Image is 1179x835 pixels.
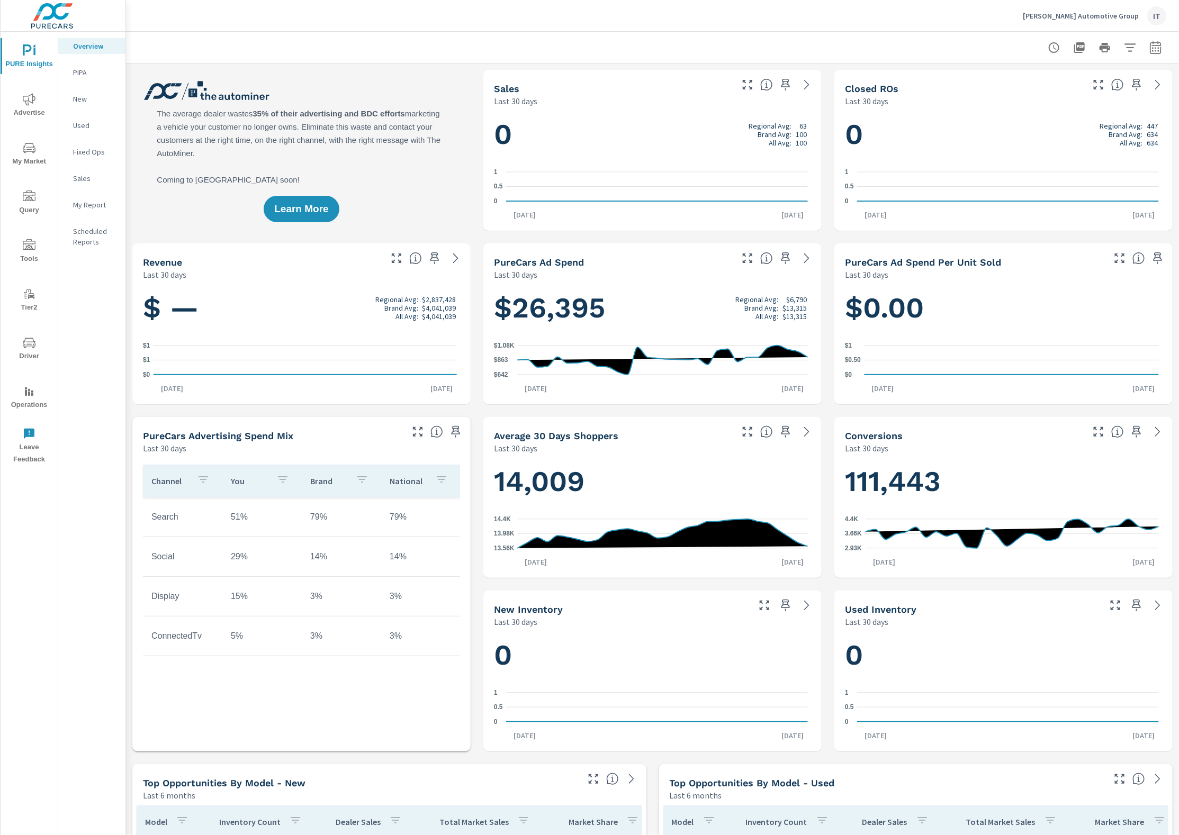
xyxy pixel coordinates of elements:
[769,139,791,147] p: All Avg:
[143,357,150,364] text: $1
[1109,130,1142,139] p: Brand Avg:
[494,718,498,725] text: 0
[1149,770,1166,787] a: See more details in report
[782,304,807,312] p: $13,315
[73,41,117,51] p: Overview
[862,816,907,827] p: Dealer Sales
[1090,423,1107,440] button: Make Fullscreen
[231,476,268,486] p: You
[845,197,849,205] text: 0
[384,304,418,312] p: Brand Avg:
[1145,37,1166,58] button: Select Date Range
[58,144,125,160] div: Fixed Ops
[1090,76,1107,93] button: Make Fullscreen
[58,197,125,213] div: My Report
[494,689,498,696] text: 1
[758,130,791,139] p: Brand Avg:
[494,116,811,152] h1: 0
[506,730,543,741] p: [DATE]
[749,122,791,130] p: Regional Avg:
[845,464,1162,500] h1: 111,443
[145,816,167,827] p: Model
[426,250,443,267] span: Save this to your personalized report
[1095,816,1145,827] p: Market Share
[73,173,117,184] p: Sales
[1107,597,1124,614] button: Make Fullscreen
[143,290,460,326] h1: $ —
[73,147,117,157] p: Fixed Ops
[798,250,815,267] a: See more details in report
[777,597,794,614] span: Save this to your personalized report
[745,304,779,312] p: Brand Avg:
[1149,250,1166,267] span: Save this to your personalized report
[302,623,381,649] td: 3%
[4,44,55,70] span: PURE Insights
[746,816,807,827] p: Inventory Count
[774,557,811,567] p: [DATE]
[796,139,807,147] p: 100
[774,383,811,394] p: [DATE]
[798,76,815,93] a: See more details in report
[845,689,849,696] text: 1
[623,770,640,787] a: See more details in report
[390,476,427,486] p: National
[4,190,55,216] span: Query
[494,257,584,268] h5: PureCars Ad Spend
[782,312,807,321] p: $13,315
[58,117,125,133] div: Used
[845,168,849,176] text: 1
[845,637,1162,673] h1: 0
[1125,210,1162,220] p: [DATE]
[58,170,125,186] div: Sales
[739,423,756,440] button: Make Fullscreen
[777,250,794,267] span: Save this to your personalized report
[494,544,515,552] text: 13.56K
[1100,122,1142,130] p: Regional Avg:
[422,295,456,304] p: $2,837,428
[381,623,461,649] td: 3%
[966,816,1036,827] p: Total Market Sales
[736,295,779,304] p: Regional Avg:
[58,65,125,80] div: PIPA
[143,583,222,610] td: Display
[494,442,537,455] p: Last 30 days
[375,295,418,304] p: Regional Avg:
[845,83,898,94] h5: Closed ROs
[4,428,55,466] span: Leave Feedback
[1147,6,1166,25] div: IT
[845,704,854,711] text: 0.5
[4,337,55,362] span: Driver
[845,430,903,441] h5: Conversions
[143,789,195,802] p: Last 6 months
[786,295,807,304] p: $6,790
[151,476,188,486] p: Channel
[494,268,537,281] p: Last 30 days
[865,383,902,394] p: [DATE]
[739,250,756,267] button: Make Fullscreen
[222,583,302,610] td: 15%
[845,95,888,107] p: Last 30 days
[494,83,519,94] h5: Sales
[494,515,511,523] text: 14.4K
[799,122,807,130] p: 63
[58,223,125,250] div: Scheduled Reports
[422,312,456,321] p: $4,041,039
[4,239,55,265] span: Tools
[143,777,305,788] h5: Top Opportunities by Model - New
[222,543,302,570] td: 29%
[1125,730,1162,741] p: [DATE]
[381,583,461,610] td: 3%
[73,67,117,78] p: PIPA
[1128,423,1145,440] span: Save this to your personalized report
[447,250,464,267] a: See more details in report
[1094,37,1115,58] button: Print Report
[143,504,222,530] td: Search
[760,78,773,91] span: Number of vehicles sold by the dealership over the selected date range. [Source: This data is sou...
[264,196,339,222] button: Learn More
[494,464,811,500] h1: 14,009
[845,290,1162,326] h1: $0.00
[494,637,811,673] h1: 0
[58,91,125,107] div: New
[845,357,861,364] text: $0.50
[1120,139,1142,147] p: All Avg:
